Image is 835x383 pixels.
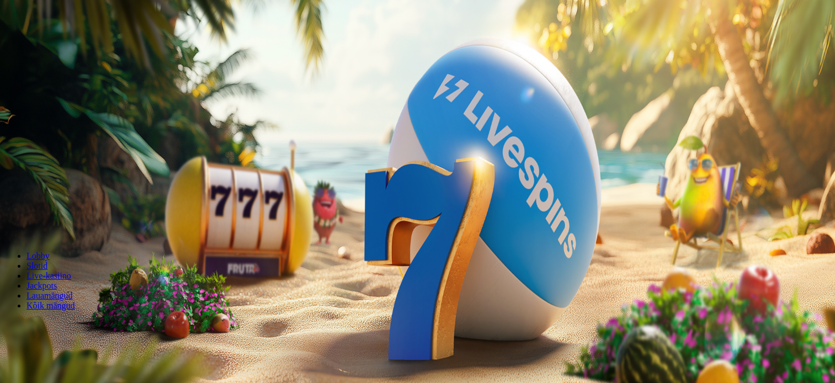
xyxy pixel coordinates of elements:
[26,291,73,300] a: Lauamängud
[26,271,71,280] a: Live-kasiino
[4,232,831,311] nav: Lobby
[4,232,831,331] header: Lobby
[26,301,75,310] a: Kõik mängud
[26,281,57,290] a: Jackpots
[26,261,47,270] a: Slotid
[26,251,50,260] a: Lobby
